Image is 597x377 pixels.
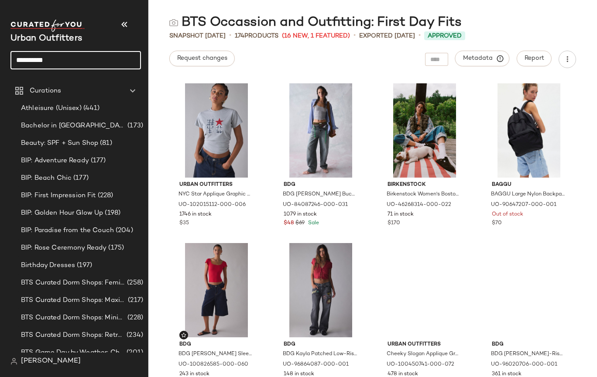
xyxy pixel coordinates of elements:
[178,350,253,358] span: BDG [PERSON_NAME] Sleeve Square Neck Cropped Tee Top in Red, Women's at Urban Outfitters
[381,83,469,178] img: 46268314_022_b
[283,350,357,358] span: BDG Kayla Patched Low-Rise [PERSON_NAME] in Black Patch, Women's at Urban Outfitters
[428,31,462,41] span: Approved
[463,55,502,62] span: Metadata
[277,243,365,337] img: 96864087_001_b
[21,121,126,131] span: Bachelor in [GEOGRAPHIC_DATA]: LP
[72,173,89,183] span: (177)
[387,350,461,358] span: Cheeky Slogan Applique Graphic Cropped Cami in Yellow, Women's at Urban Outfitters
[179,211,212,219] span: 1746 in stock
[21,260,75,271] span: Birthday Dresses
[306,220,319,226] span: Sale
[284,219,294,227] span: $48
[21,208,103,218] span: BIP: Golden Hour Glow Up
[179,181,254,189] span: Urban Outfitters
[21,356,81,367] span: [PERSON_NAME]
[172,243,261,337] img: 100826585_060_b
[295,219,305,227] span: $69
[21,173,72,183] span: BIP: Beach Chic
[21,156,89,166] span: BIP: Adventure Ready
[114,226,133,236] span: (204)
[235,33,244,39] span: 174
[179,219,189,227] span: $35
[172,83,261,178] img: 102015112_006_b
[492,219,502,227] span: $70
[21,226,114,236] span: BIP: Paradise from the Couch
[21,191,96,201] span: BIP: First Impression Fit
[181,332,186,338] img: svg%3e
[277,83,365,178] img: 84087246_031_b
[125,348,143,358] span: (201)
[491,361,557,369] span: UO-96020706-000-001
[491,350,565,358] span: BDG [PERSON_NAME]-Rise Flare [PERSON_NAME] in Black, Women's at Urban Outfitters
[125,278,143,288] span: (258)
[387,361,454,369] span: UO-100450741-000-072
[178,361,248,369] span: UO-100826585-000-060
[21,330,125,340] span: BTS Curated Dorm Shops: Retro+ Boho
[388,181,462,189] span: Birkenstock
[387,201,451,209] span: UO-46268314-000-022
[21,103,82,113] span: Athleisure (Unisex)
[353,31,356,41] span: •
[106,243,124,253] span: (175)
[169,18,178,27] img: svg%3e
[455,51,510,66] button: Metadata
[178,201,246,209] span: UO-102015112-000-006
[284,341,358,349] span: BDG
[126,121,143,131] span: (173)
[284,181,358,189] span: BDG
[388,341,462,349] span: Urban Outfitters
[179,341,254,349] span: BDG
[96,191,113,201] span: (228)
[524,55,544,62] span: Report
[491,191,565,199] span: BAGGU Large Nylon Backpack in Black, Women's at Urban Outfitters
[283,361,349,369] span: UO-96864087-000-001
[98,138,112,148] span: (81)
[283,201,348,209] span: UO-84087246-000-031
[282,31,350,41] span: (16 New, 1 Featured)
[284,211,317,219] span: 1079 in stock
[517,51,552,66] button: Report
[229,31,231,41] span: •
[126,295,143,305] span: (217)
[82,103,100,113] span: (441)
[283,191,357,199] span: BDG [PERSON_NAME] Buckle Baggy Barrel [PERSON_NAME] in Green Cast, Women's at Urban Outfitters
[75,260,92,271] span: (197)
[419,31,421,41] span: •
[103,208,120,218] span: (198)
[21,313,126,323] span: BTS Curated Dorm Shops: Minimalist
[491,201,556,209] span: UO-90647207-000-001
[387,191,461,199] span: Birkenstock Women's Boston Soft Footbed Suede Clog in Mocha, Women's at Urban Outfitters
[89,156,106,166] span: (177)
[30,86,61,96] span: Curations
[10,20,85,32] img: cfy_white_logo.C9jOOHJF.svg
[10,34,82,43] span: Current Company Name
[21,243,106,253] span: BIP: Rose Ceremony Ready
[21,348,125,358] span: BTS Game Day by Weather: Chilly Kickoff
[21,295,126,305] span: BTS Curated Dorm Shops: Maximalist
[10,358,17,365] img: svg%3e
[169,51,235,66] button: Request changes
[21,138,98,148] span: Beauty: SPF + Sun Shop
[169,31,226,41] span: Snapshot [DATE]
[178,191,253,199] span: NYC Star Applique Graphic Slim Tee in Light Grey, Women's at Urban Outfitters
[492,181,566,189] span: BAGGU
[169,14,462,31] div: BTS Occassion and Outfitting: First Day Fits
[21,278,125,288] span: BTS Curated Dorm Shops: Feminine
[359,31,415,41] p: Exported [DATE]
[126,313,143,323] span: (228)
[388,211,414,219] span: 71 in stock
[125,330,143,340] span: (234)
[485,83,573,178] img: 90647207_001_b
[388,219,400,227] span: $170
[492,211,523,219] span: Out of stock
[177,55,227,62] span: Request changes
[492,341,566,349] span: BDG
[235,31,278,41] div: Products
